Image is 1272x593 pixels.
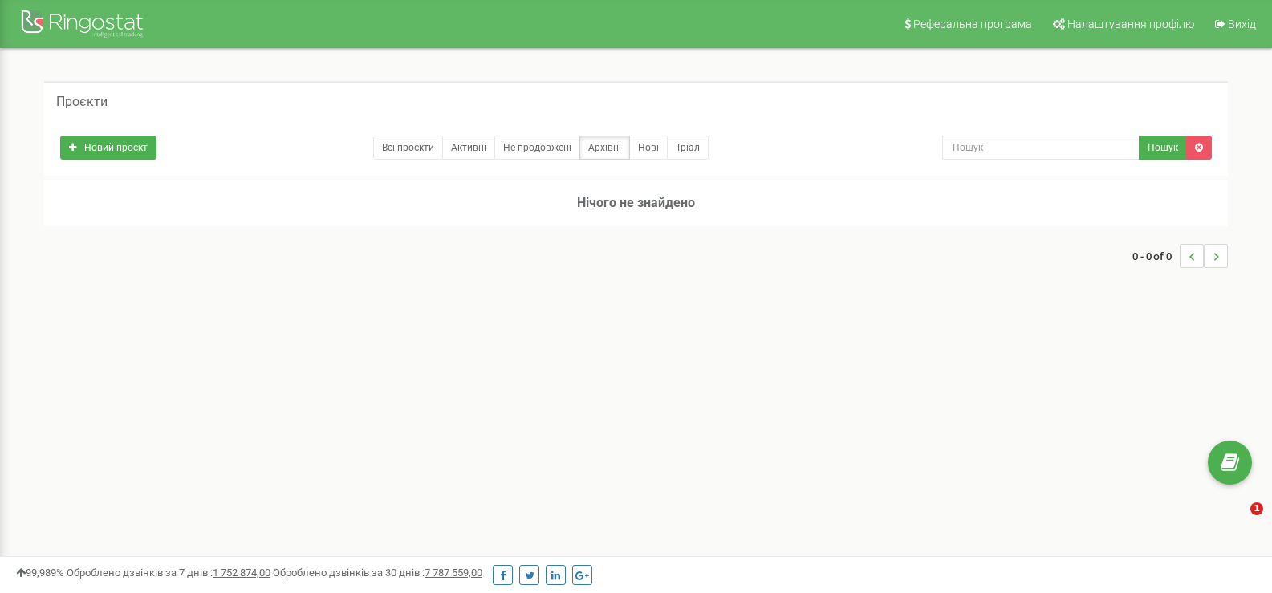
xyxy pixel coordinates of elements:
[1250,502,1263,515] span: 1
[942,136,1140,160] input: Пошук
[1132,228,1228,284] nav: ...
[1217,502,1256,541] iframe: Intercom live chat
[1067,18,1194,30] span: Налаштування профілю
[425,567,482,579] u: 7 787 559,00
[1132,244,1180,268] span: 0 - 0 of 0
[1139,136,1187,160] button: Пошук
[1228,18,1256,30] span: Вихід
[373,136,443,160] a: Всі проєкти
[629,136,668,160] a: Нові
[67,567,270,579] span: Оброблено дзвінків за 7 днів :
[44,180,1228,226] h3: Нічого не знайдено
[213,567,270,579] u: 1 752 874,00
[273,567,482,579] span: Оброблено дзвінків за 30 днів :
[56,95,108,109] h5: Проєкти
[60,136,156,160] a: Новий проєкт
[579,136,630,160] a: Архівні
[16,567,64,579] span: 99,989%
[494,136,580,160] a: Не продовжені
[913,18,1032,30] span: Реферальна програма
[667,136,709,160] a: Тріал
[442,136,495,160] a: Активні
